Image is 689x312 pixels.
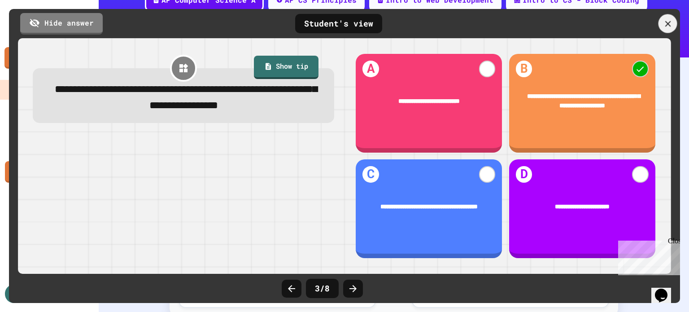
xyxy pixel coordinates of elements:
[362,61,379,77] h1: A
[254,56,318,79] a: Show tip
[651,276,680,303] iframe: chat widget
[516,61,532,77] h1: B
[306,279,339,298] div: 3 / 8
[362,166,379,183] h1: C
[615,237,680,275] iframe: chat widget
[4,4,62,57] div: Chat with us now!Close
[295,14,382,33] div: Student's view
[20,13,103,35] a: Hide answer
[516,166,532,183] h1: D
